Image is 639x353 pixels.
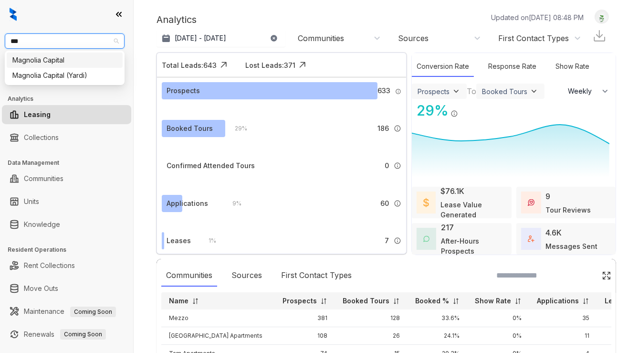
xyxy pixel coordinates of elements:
a: Leasing [24,105,51,124]
img: TotalFum [528,235,534,242]
li: Move Outs [2,279,131,298]
img: Info [394,237,401,245]
img: Click Icon [295,58,310,72]
div: After-Hours Prospects [441,236,507,256]
td: 0% [467,310,529,327]
li: Collections [2,128,131,147]
span: 633 [377,86,390,96]
div: Conversion Rate [412,56,474,77]
p: Booked % [415,296,449,306]
div: To [467,86,476,97]
div: Magnolia Capital (Yardi) [7,68,123,83]
img: Info [450,110,458,118]
a: Communities [24,169,63,188]
li: Renewals [2,325,131,344]
div: Booked Tours [482,87,527,96]
div: 9 % [223,198,241,209]
div: Lease Value Generated [440,200,507,220]
div: Messages Sent [546,241,598,251]
div: Show Rate [551,56,594,77]
td: 108 [275,327,335,345]
button: [DATE] - [DATE] [157,30,285,47]
div: Prospects [418,87,450,96]
img: Info [394,162,401,170]
span: Weekly [568,86,597,96]
img: Download [592,29,607,43]
span: Coming Soon [60,329,106,340]
p: [DATE] - [DATE] [175,33,226,43]
div: 9 [546,191,551,202]
div: Magnolia Capital [7,53,123,68]
h3: Data Management [8,159,133,167]
td: 128 [335,310,408,327]
div: 4.6K [546,227,562,238]
div: First Contact Types [498,33,569,43]
img: sorting [582,298,589,305]
li: Communities [2,169,131,188]
img: sorting [393,298,400,305]
img: sorting [192,298,199,305]
div: First Contact Types [276,265,356,287]
img: sorting [452,298,460,305]
div: 217 [441,222,454,233]
span: 60 [380,198,389,209]
p: Prospects [283,296,317,306]
li: Leasing [2,105,131,124]
img: ViewFilterArrow [451,86,461,96]
p: Applications [537,296,579,306]
div: 29 % [225,123,247,134]
li: Leads [2,64,131,83]
button: Weekly [562,83,616,100]
td: 35 [529,310,597,327]
img: logo [10,8,17,21]
div: Total Leads: 643 [162,60,217,70]
img: LeaseValue [423,198,429,207]
div: Communities [298,33,344,43]
td: [GEOGRAPHIC_DATA] Apartments [161,327,275,345]
img: TourReviews [528,199,534,206]
a: Rent Collections [24,256,75,275]
li: Rent Collections [2,256,131,275]
div: Applications [167,198,208,209]
div: Response Rate [483,56,541,77]
span: 7 [385,235,389,246]
img: SearchIcon [582,271,590,279]
p: Name [169,296,189,306]
h3: Analytics [8,95,133,103]
img: UserAvatar [595,12,608,22]
div: Sources [398,33,429,43]
div: Booked Tours [167,123,213,134]
td: 24.1% [408,327,467,345]
img: Click Icon [602,271,611,280]
td: 11 [529,327,597,345]
div: Prospects [167,86,200,96]
span: 186 [377,123,389,134]
div: $76.1K [440,185,464,197]
img: AfterHoursConversations [423,235,429,242]
img: sorting [514,298,522,305]
a: Knowledge [24,215,60,234]
div: Lost Leads: 371 [245,60,295,70]
div: Communities [161,265,217,287]
span: 0 [385,160,389,171]
div: Magnolia Capital (Yardi) [12,70,117,81]
a: RenewalsComing Soon [24,325,106,344]
p: Show Rate [475,296,511,306]
p: Leases [605,296,629,306]
div: Sources [227,265,267,287]
img: Click Icon [458,101,472,116]
div: Magnolia Capital [12,55,117,65]
a: Collections [24,128,59,147]
td: 381 [275,310,335,327]
p: Booked Tours [343,296,389,306]
li: Maintenance [2,302,131,321]
li: Knowledge [2,215,131,234]
p: Updated on [DATE] 08:48 PM [491,12,584,22]
li: Units [2,192,131,211]
img: Info [395,88,401,95]
img: ViewFilterArrow [529,86,539,96]
img: Info [394,200,401,207]
td: 26 [335,327,408,345]
a: Units [24,192,39,211]
div: 29 % [412,100,449,121]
